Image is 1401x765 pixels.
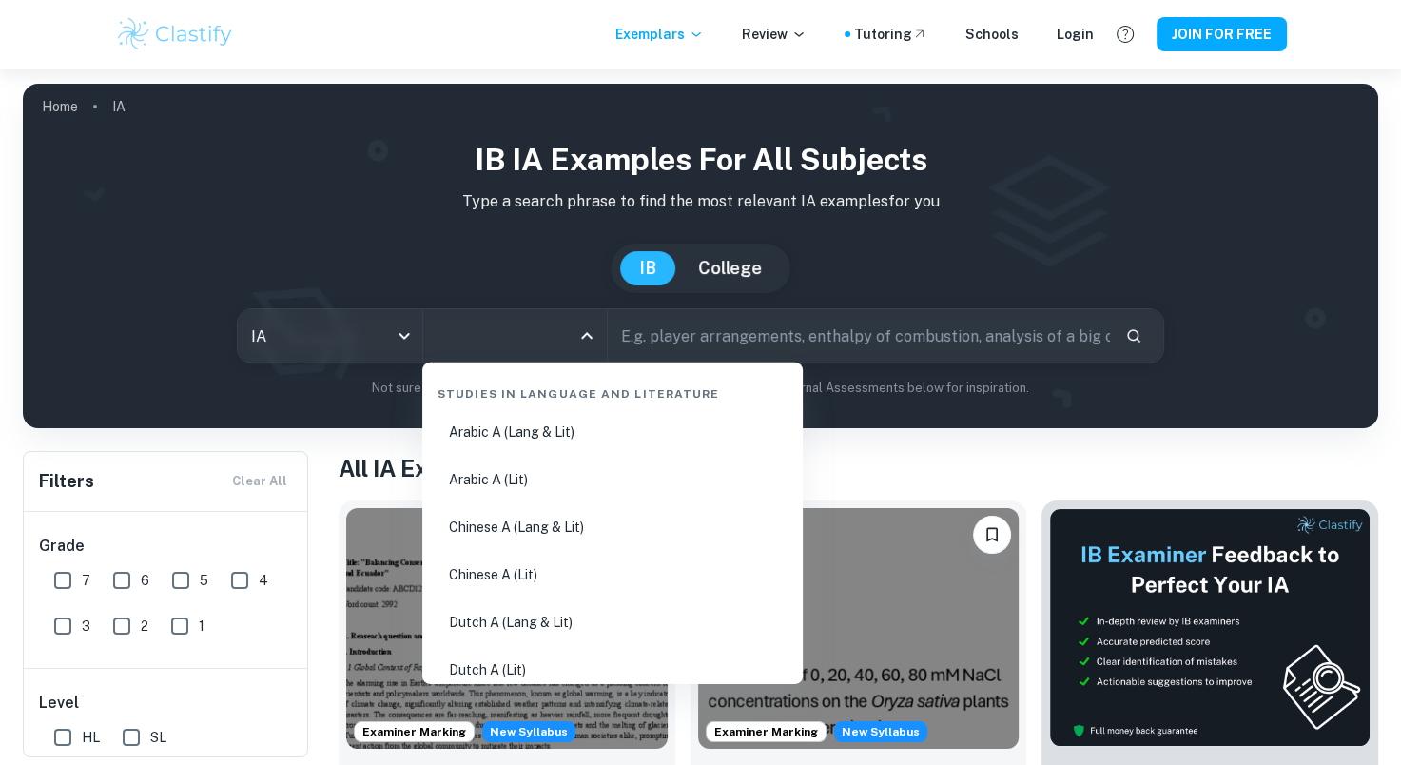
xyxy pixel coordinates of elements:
span: SL [150,727,166,748]
p: Exemplars [615,24,704,45]
span: 6 [141,570,149,591]
a: Schools [965,24,1019,45]
li: Chinese A (Lang & Lit) [430,505,795,549]
li: Arabic A (Lit) [430,458,795,501]
span: HL [82,727,100,748]
span: 7 [82,570,90,591]
h1: All IA Examples [339,451,1378,485]
p: Review [742,24,807,45]
span: Examiner Marking [707,723,826,740]
span: New Syllabus [482,721,575,742]
div: IA [238,309,422,363]
span: 4 [259,570,268,591]
img: ESS IA example thumbnail: To what extent do diPerent NaCl concentr [698,508,1020,749]
h6: Level [39,692,294,715]
button: Please log in to bookmark exemplars [973,516,1011,554]
div: Studies in Language and Literature [430,370,795,410]
span: 3 [82,616,90,637]
img: profile cover [23,84,1378,428]
span: 2 [141,616,148,637]
a: Home [42,93,78,120]
li: Dutch A (Lang & Lit) [430,600,795,644]
span: 5 [200,570,208,591]
button: Help and Feedback [1109,18,1141,50]
p: Not sure what to search for? You can always look through our example Internal Assessments below f... [38,379,1363,398]
p: Type a search phrase to find the most relevant IA examples for you [38,190,1363,213]
img: Thumbnail [1049,508,1371,747]
button: IB [620,251,675,285]
div: Starting from the May 2026 session, the ESS IA requirements have changed. We created this exempla... [482,721,575,742]
p: IA [112,96,126,117]
input: E.g. player arrangements, enthalpy of combustion, analysis of a big city... [608,309,1110,363]
button: JOIN FOR FREE [1157,17,1287,51]
a: Login [1057,24,1094,45]
li: Chinese A (Lit) [430,553,795,597]
h6: Grade [39,535,294,558]
li: Arabic A (Lang & Lit) [430,410,795,454]
h1: IB IA examples for all subjects [38,137,1363,183]
span: Examiner Marking [355,723,474,740]
button: College [679,251,781,285]
button: Search [1118,320,1150,352]
h6: Filters [39,468,94,495]
span: 1 [199,616,204,637]
img: Clastify logo [115,15,236,53]
a: Tutoring [854,24,927,45]
li: Dutch A (Lit) [430,648,795,692]
button: Close [574,323,600,349]
div: Starting from the May 2026 session, the ESS IA requirements have changed. We created this exempla... [834,721,927,742]
span: New Syllabus [834,721,927,742]
img: ESS IA example thumbnail: To what extent do CO2 emissions contribu [346,508,668,749]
